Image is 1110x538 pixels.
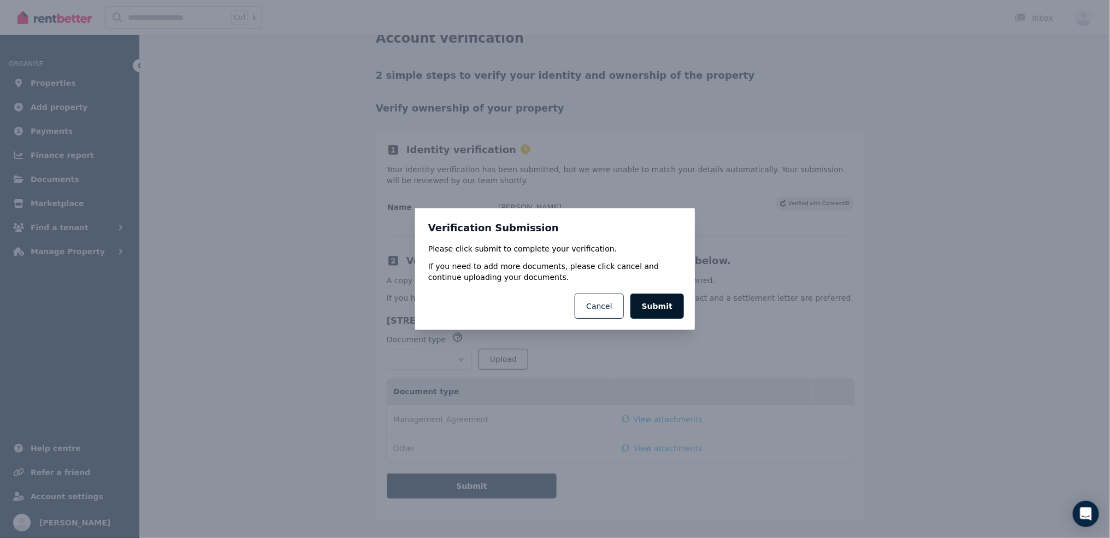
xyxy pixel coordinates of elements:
[428,221,682,235] h3: Verification Submission
[575,294,623,319] button: Cancel
[428,261,682,283] p: If you need to add more documents, please click cancel and continue uploading your documents.
[1073,501,1099,527] div: Open Intercom Messenger
[428,243,682,254] p: Please click submit to complete your verification.
[630,294,684,319] button: Submit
